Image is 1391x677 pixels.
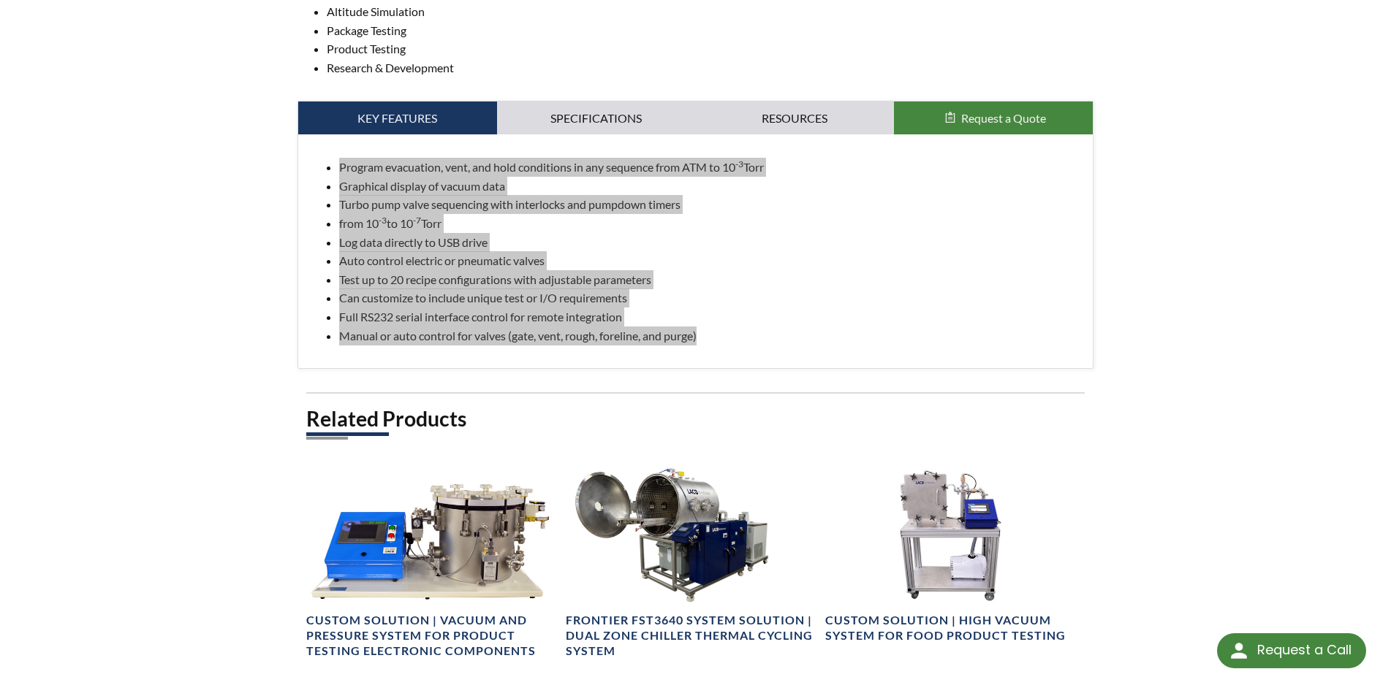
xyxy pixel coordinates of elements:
h4: Custom Solution | High Vacuum System for Food Product Testing [825,613,1076,643]
li: Auto control electric or pneumatic valves [339,251,1082,270]
sup: -7 [413,215,421,226]
a: Front view of tabletop mounted vacuum and pressure system with vertical cylindrical chamber and v... [306,465,557,659]
li: Turbo pump valve sequencing with interlocks and pumpdown timers [339,195,1082,214]
li: Full RS232 serial interface control for remote integration [339,307,1082,326]
a: Resources [696,102,895,135]
button: Request a Quote [894,102,1093,135]
div: Request a Call [1217,633,1366,668]
h2: Related Products [306,405,1085,432]
li: Log data directly to USB drive [339,233,1082,252]
h4: Frontier FST3640 System Solution | Dual Zone Chiller Thermal Cycling System [566,613,816,658]
span: Request a Quote [961,111,1046,125]
a: Key Features [298,102,497,135]
img: round button [1227,639,1251,662]
sup: -3 [735,158,743,169]
a: High Vacuum Product Testing SystemCustom Solution | High Vacuum System for Food Product Testing [825,465,1076,644]
li: Graphical display of vacuum data [339,177,1082,196]
li: Program evacuation, vent, and hold conditions in any sequence from ATM to 10 Torr [339,158,1082,177]
div: Request a Call [1257,633,1352,667]
li: Product Testing [327,39,1094,58]
a: Thermal Vacuum System for Spacecraft Imaging Testing, SS Chamber, angled viewFrontier FST3640 Sys... [566,465,816,659]
li: Research & Development [327,58,1094,77]
li: Test up to 20 recipe configurations with adjustable parameters [339,270,1082,289]
li: Package Testing [327,21,1094,40]
li: Manual or auto control for valves (gate, vent, rough, foreline, and purge) [339,326,1082,345]
li: Can customize to include unique test or I/O requirements [339,288,1082,307]
h4: Custom Solution | Vacuum and Pressure System for Product Testing Electronic Components [306,613,557,658]
a: Specifications [497,102,696,135]
li: from 10 to 10 Torr [339,214,1082,233]
li: Altitude Simulation [327,2,1094,21]
sup: -3 [379,215,387,226]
